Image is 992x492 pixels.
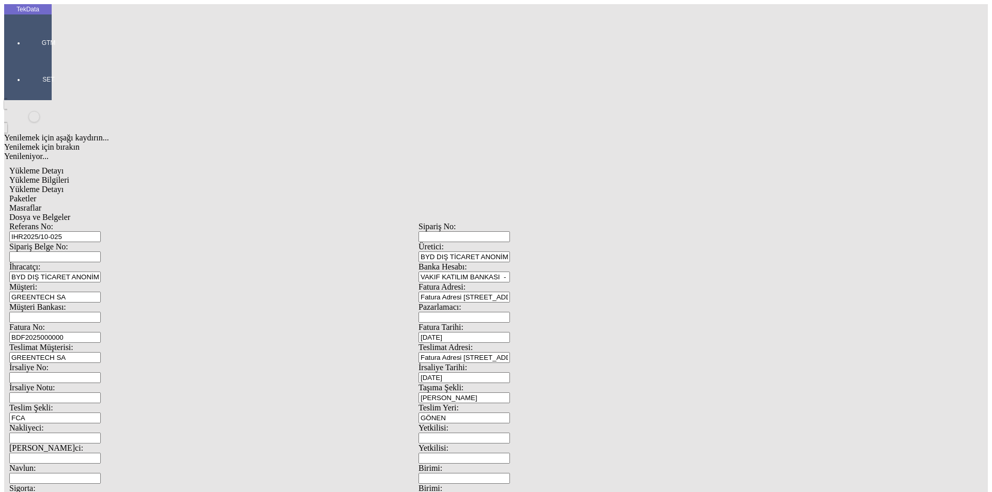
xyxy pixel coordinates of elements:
span: [PERSON_NAME]ci: [9,443,83,452]
span: Banka Hesabı: [419,262,467,271]
span: Teslim Şekli: [9,403,53,412]
span: İrsaliye Notu: [9,383,55,392]
span: Taşıma Şekli: [419,383,463,392]
span: Birimi: [419,464,442,472]
span: Dosya ve Belgeler [9,213,70,221]
span: GTM [33,39,64,47]
span: Nakliyeci: [9,423,44,432]
span: Yükleme Bilgileri [9,176,69,184]
span: İrsaliye No: [9,363,49,372]
span: Paketler [9,194,36,203]
div: Yenilemek için bırakın [4,142,833,152]
div: Yenileniyor... [4,152,833,161]
span: Masraflar [9,203,41,212]
span: Navlun: [9,464,36,472]
span: SET [33,75,64,84]
span: Sipariş Belge No: [9,242,68,251]
span: Müşteri: [9,282,37,291]
span: Teslimat Müşterisi: [9,343,73,352]
span: Müşteri Bankası: [9,303,66,311]
span: Yetkilisi: [419,443,448,452]
span: Yükleme Detayı [9,185,64,194]
span: Fatura Tarihi: [419,323,463,331]
div: TekData [4,5,52,13]
span: Sipariş No: [419,222,456,231]
span: Fatura Adresi: [419,282,466,291]
span: Pazarlamacı: [419,303,461,311]
div: Yenilemek için aşağı kaydırın... [4,133,833,142]
span: Üretici: [419,242,444,251]
span: İhracatçı: [9,262,40,271]
span: İrsaliye Tarihi: [419,363,467,372]
span: Yükleme Detayı [9,166,64,175]
span: Fatura No: [9,323,45,331]
span: Yetkilisi: [419,423,448,432]
span: Teslimat Adresi: [419,343,473,352]
span: Referans No: [9,222,53,231]
span: Teslim Yeri: [419,403,459,412]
